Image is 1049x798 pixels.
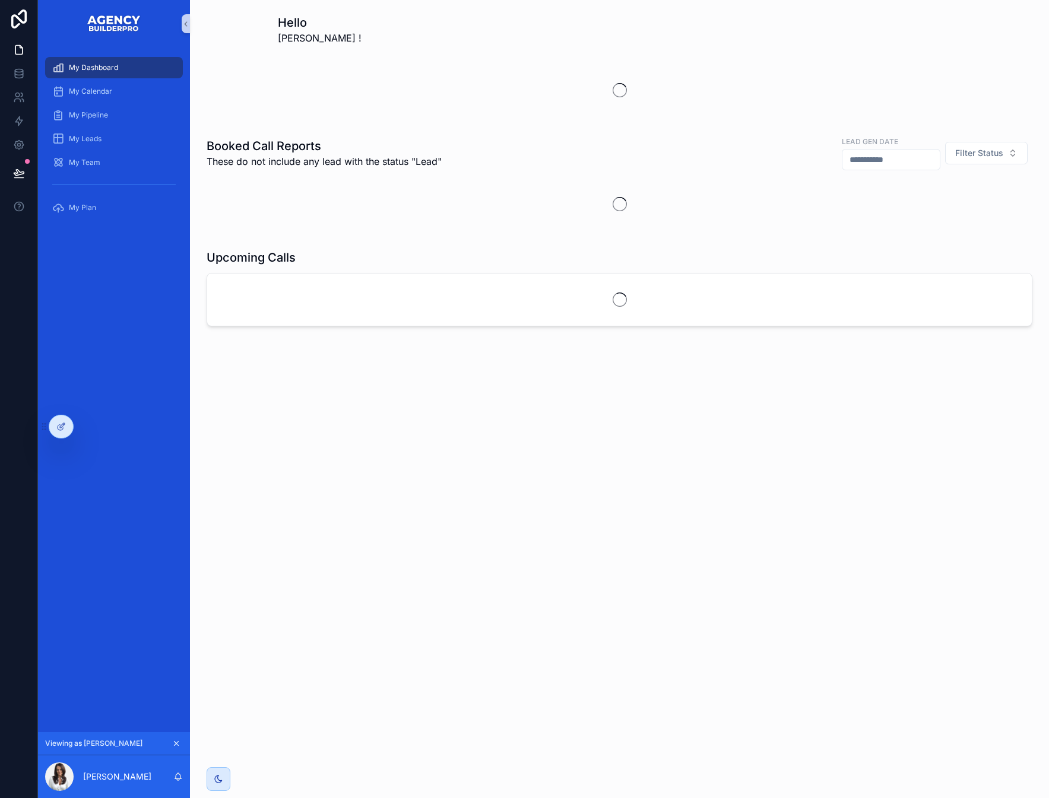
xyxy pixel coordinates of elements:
span: Filter Status [955,147,1003,159]
a: My Plan [45,197,183,218]
span: My Team [69,158,100,167]
h1: Upcoming Calls [207,249,296,266]
p: [PERSON_NAME] [83,771,151,783]
span: These do not include any lead with the status "Lead" [207,154,442,168]
span: My Pipeline [69,110,108,120]
a: My Dashboard [45,57,183,78]
h1: Hello [278,14,362,31]
img: App logo [87,14,141,33]
span: My Plan [69,203,96,212]
button: Select Button [945,142,1028,164]
span: My Leads [69,134,102,144]
h1: Booked Call Reports [207,138,442,154]
span: Viewing as [PERSON_NAME] [45,739,142,748]
span: My Calendar [69,87,112,96]
div: scrollable content [38,47,190,236]
a: My Calendar [45,81,183,102]
a: My Pipeline [45,104,183,126]
span: My Dashboard [69,63,118,72]
span: [PERSON_NAME] ! [278,31,362,45]
label: Lead Gen Date [842,136,898,147]
a: My Leads [45,128,183,150]
a: My Team [45,152,183,173]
